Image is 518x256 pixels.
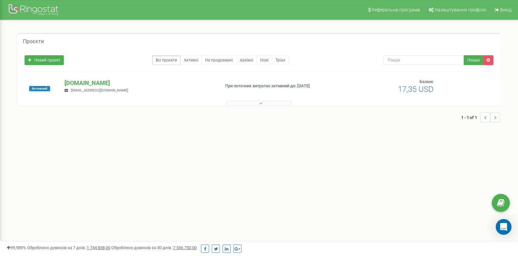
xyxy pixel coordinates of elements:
[257,55,272,65] a: Нові
[71,88,128,93] span: [EMAIL_ADDRESS][DOMAIN_NAME]
[372,7,420,12] span: Реферальна програма
[496,219,511,235] div: Open Intercom Messenger
[27,245,110,250] span: Оброблено дзвінків за 7 днів :
[29,86,50,91] span: Активний
[435,7,486,12] span: Налаштування профілю
[461,112,480,122] span: 1 - 1 of 1
[225,83,335,89] p: При поточних витратах активний до: [DATE]
[152,55,181,65] a: Всі проєкти
[420,79,434,84] span: Баланс
[173,245,197,250] u: 7 556 750,00
[398,85,434,94] span: 17,35 USD
[464,55,483,65] button: Пошук
[272,55,289,65] a: Тріал
[23,39,44,44] h5: Проєкти
[384,55,464,65] input: Пошук
[7,245,26,250] span: 99,989%
[87,245,110,250] u: 1 744 838,00
[236,55,257,65] a: Архівні
[461,106,500,129] nav: ...
[180,55,202,65] a: Активні
[202,55,237,65] a: Не продовжені
[25,55,64,65] a: Новий проєкт
[500,7,511,12] span: Вихід
[64,79,214,87] p: [DOMAIN_NAME]
[111,245,197,250] span: Оброблено дзвінків за 30 днів :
